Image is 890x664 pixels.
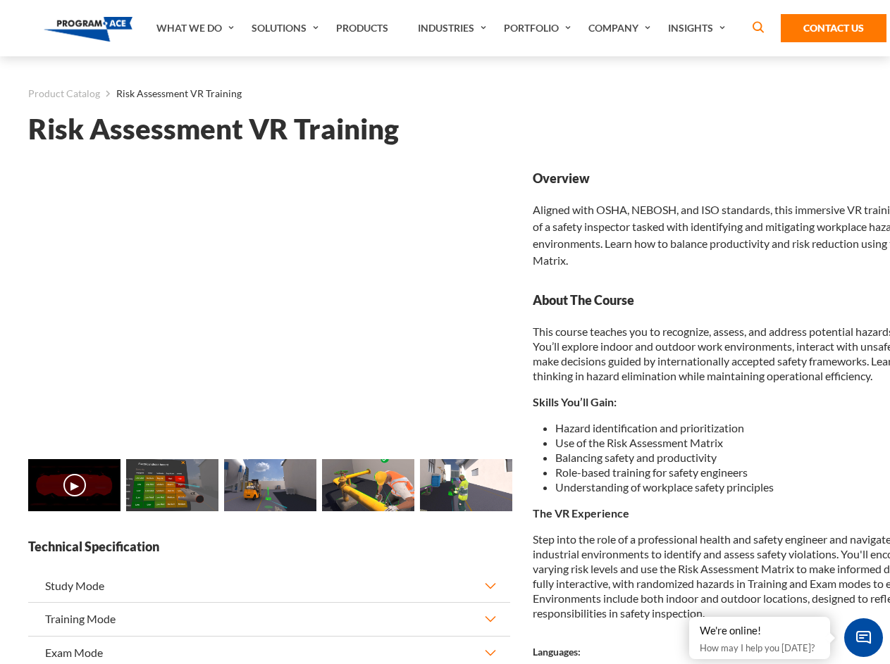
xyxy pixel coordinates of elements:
[44,17,133,42] img: Program-Ace
[28,459,120,511] img: Risk Assessment VR Training - Video 0
[63,474,86,496] button: ▶
[781,14,886,42] a: Contact Us
[28,84,100,103] a: Product Catalog
[533,646,581,658] strong: Languages:
[126,459,218,511] img: Risk Assessment VR Training - Preview 1
[100,84,242,103] li: Risk Assessment VR Training
[844,618,883,657] span: Chat Widget
[700,639,820,656] p: How may I help you [DATE]?
[224,459,316,511] img: Risk Assessment VR Training - Preview 2
[322,459,414,511] img: Risk Assessment VR Training - Preview 3
[28,170,510,441] iframe: Risk Assessment VR Training - Video 0
[28,570,510,602] button: Study Mode
[28,603,510,635] button: Training Mode
[700,624,820,638] div: We're online!
[28,538,510,556] strong: Technical Specification
[420,459,512,511] img: Risk Assessment VR Training - Preview 4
